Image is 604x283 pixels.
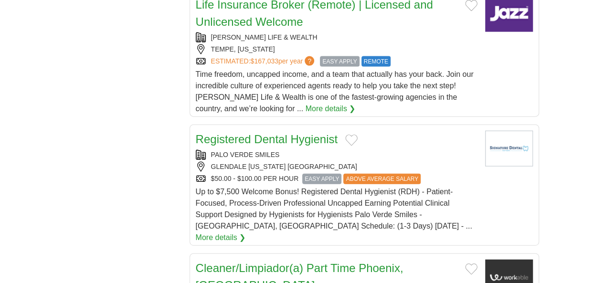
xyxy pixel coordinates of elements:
[305,56,314,66] span: ?
[465,263,477,275] button: Add to favorite jobs
[196,188,472,230] span: Up to $7,500 Welcome Bonus! Registered Dental Hygienist (RDH) - Patient-Focused, Process-Driven P...
[196,150,477,160] div: PALO VERDE SMILES
[196,70,474,113] span: Time freedom, uncapped income, and a team that actually has your back. Join our incredible cultur...
[196,162,477,172] div: GLENDALE [US_STATE] [GEOGRAPHIC_DATA]
[211,56,317,67] a: ESTIMATED:$167,033per year?
[485,131,533,167] img: Company logo
[343,174,421,184] span: ABOVE AVERAGE SALARY
[196,44,477,54] div: TEMPE, [US_STATE]
[196,32,477,42] div: [PERSON_NAME] LIFE & WEALTH
[320,56,359,67] span: EASY APPLY
[302,174,341,184] span: EASY APPLY
[306,103,356,115] a: More details ❯
[345,135,358,146] button: Add to favorite jobs
[361,56,391,67] span: REMOTE
[250,57,278,65] span: $167,033
[196,174,477,184] div: $50.00 - $100.00 PER HOUR
[196,133,338,146] a: Registered Dental Hygienist
[196,232,246,243] a: More details ❯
